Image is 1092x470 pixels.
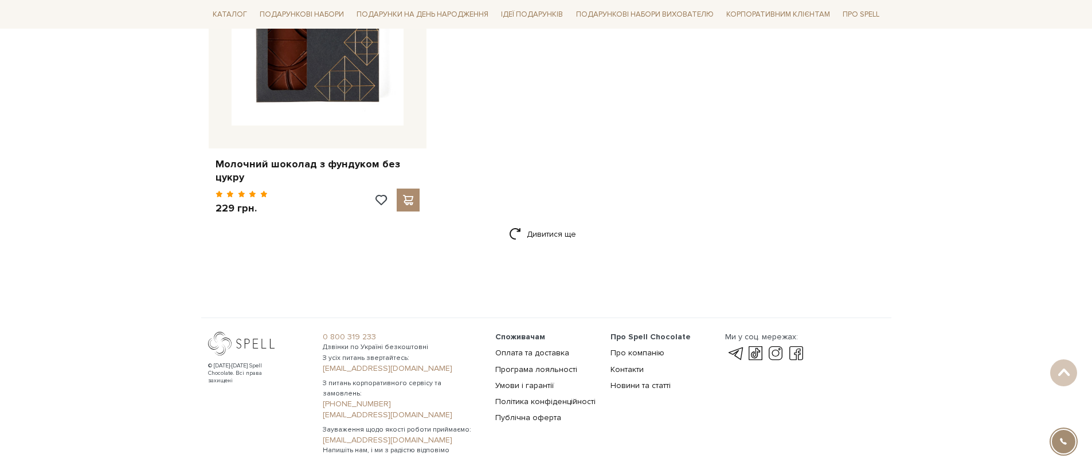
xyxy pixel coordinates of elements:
a: Дивитися ще [509,224,584,244]
a: tik-tok [746,347,765,361]
a: instagram [766,347,785,361]
a: Молочний шоколад з фундуком без цукру [216,158,420,185]
p: 229 грн. [216,202,268,215]
span: З питань корпоративного сервісу та замовлень: [323,378,482,399]
a: Програма лояльності [495,365,577,374]
a: Про Spell [838,6,884,23]
a: [EMAIL_ADDRESS][DOMAIN_NAME] [323,410,482,420]
a: Новини та статті [610,381,671,390]
a: Подарункові набори вихователю [572,5,718,24]
span: Напишіть нам, і ми з радістю відповімо [323,445,482,456]
a: [EMAIL_ADDRESS][DOMAIN_NAME] [323,435,482,445]
a: facebook [786,347,806,361]
span: Споживачам [495,332,545,342]
div: © [DATE]-[DATE] Spell Chocolate. Всі права захищені [208,362,285,385]
span: Зауваження щодо якості роботи приймаємо: [323,425,482,435]
a: Оплата та доставка [495,348,569,358]
a: Про компанію [610,348,664,358]
div: Ми у соц. мережах: [725,332,805,342]
a: [PHONE_NUMBER] [323,399,482,409]
span: Про Spell Chocolate [610,332,691,342]
a: Подарунки на День народження [352,6,493,23]
a: 0 800 319 233 [323,332,482,342]
a: telegram [725,347,745,361]
a: Каталог [208,6,252,23]
span: Дзвінки по Україні безкоштовні [323,342,482,352]
a: Політика конфіденційності [495,397,596,406]
a: Корпоративним клієнтам [722,5,835,24]
a: Ідеї подарунків [496,6,567,23]
a: [EMAIL_ADDRESS][DOMAIN_NAME] [323,363,482,374]
a: Умови і гарантії [495,381,554,390]
a: Подарункові набори [255,6,349,23]
a: Публічна оферта [495,413,561,422]
span: З усіх питань звертайтесь: [323,353,482,363]
a: Контакти [610,365,644,374]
